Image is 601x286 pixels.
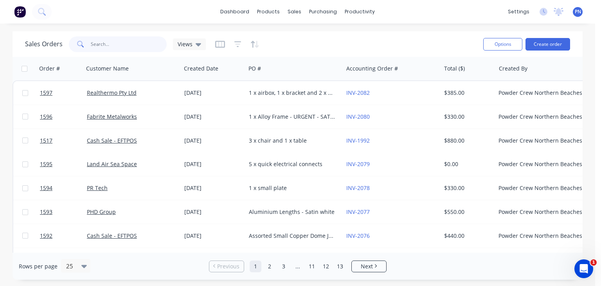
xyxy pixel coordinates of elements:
[87,160,137,168] a: Land Air Sea Space
[87,89,137,96] a: Realthermo Pty Ltd
[278,261,290,272] a: Page 3
[40,184,52,192] span: 1594
[39,65,60,72] div: Order #
[216,6,253,18] a: dashboard
[40,81,87,105] a: 1597
[19,262,58,270] span: Rows per page
[346,113,370,120] a: INV-2080
[87,113,137,120] a: Fabrite Metalworks
[483,38,522,51] button: Options
[40,89,52,97] span: 1597
[504,6,533,18] div: settings
[444,113,490,121] div: $330.00
[346,232,370,239] a: INV-2076
[575,8,581,15] span: PN
[40,152,87,176] a: 1595
[184,89,243,97] div: [DATE]
[40,232,52,240] span: 1592
[444,89,490,97] div: $385.00
[574,259,593,278] iframe: Intercom live chat
[248,65,261,72] div: PO #
[249,113,336,121] div: 1 x Alloy Frame - URGENT - SATIN BLACK
[249,232,336,240] div: Assorted Small Copper Dome Jewellery Parts - Half PRISMATIC PINK CHALK - Half PRISMATIC BLINDING LIM
[346,65,398,72] div: Accounting Order #
[184,160,243,168] div: [DATE]
[40,113,52,121] span: 1596
[40,105,87,129] a: 1596
[444,65,465,72] div: Total ($)
[14,6,26,18] img: Factory
[184,232,243,240] div: [DATE]
[320,261,332,272] a: Page 12
[590,259,597,266] span: 1
[206,261,390,272] ul: Pagination
[292,261,304,272] a: Jump forward
[40,160,52,168] span: 1595
[184,208,243,216] div: [DATE]
[498,89,585,97] div: Powder Crew Northern Beaches
[40,176,87,200] a: 1594
[444,160,490,168] div: $0.00
[498,160,585,168] div: Powder Crew Northern Beaches
[40,248,87,272] a: 1591
[341,6,379,18] div: productivity
[184,137,243,145] div: [DATE]
[525,38,570,51] button: Create order
[444,232,490,240] div: $440.00
[264,261,275,272] a: Page 2
[346,184,370,192] a: INV-2078
[249,160,336,168] div: 5 x quick electrical connects
[498,113,585,121] div: Powder Crew Northern Beaches
[498,184,585,192] div: Powder Crew Northern Beaches
[249,137,336,145] div: 3 x chair and 1 x table
[40,137,52,145] span: 1517
[346,89,370,96] a: INV-2082
[346,160,370,168] a: INV-2079
[249,208,336,216] div: Aluminium Lengths - Satin white
[87,208,116,215] a: PHD Group
[253,6,284,18] div: products
[184,65,218,72] div: Created Date
[284,6,305,18] div: sales
[305,6,341,18] div: purchasing
[40,129,87,152] a: 1517
[346,137,370,144] a: INV-1992
[40,224,87,248] a: 1592
[361,262,373,270] span: Next
[498,208,585,216] div: Powder Crew Northern Beaches
[87,184,108,192] a: PR Tech
[249,89,336,97] div: 1 x airbox, 1 x bracket and 2 x pipes
[306,261,318,272] a: Page 11
[87,137,137,144] a: Cash Sale - EFTPOS
[217,262,239,270] span: Previous
[346,208,370,215] a: INV-2077
[444,208,490,216] div: $550.00
[499,65,527,72] div: Created By
[91,36,167,52] input: Search...
[209,262,244,270] a: Previous page
[334,261,346,272] a: Page 13
[352,262,386,270] a: Next page
[178,40,193,48] span: Views
[444,184,490,192] div: $330.00
[250,261,261,272] a: Page 1 is your current page
[40,200,87,224] a: 1593
[25,40,63,48] h1: Sales Orders
[40,208,52,216] span: 1593
[498,232,585,240] div: Powder Crew Northern Beaches
[249,184,336,192] div: 1 x small plate
[86,65,129,72] div: Customer Name
[444,137,490,145] div: $880.00
[87,232,137,239] a: Cash Sale - EFTPOS
[498,137,585,145] div: Powder Crew Northern Beaches
[184,113,243,121] div: [DATE]
[184,184,243,192] div: [DATE]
